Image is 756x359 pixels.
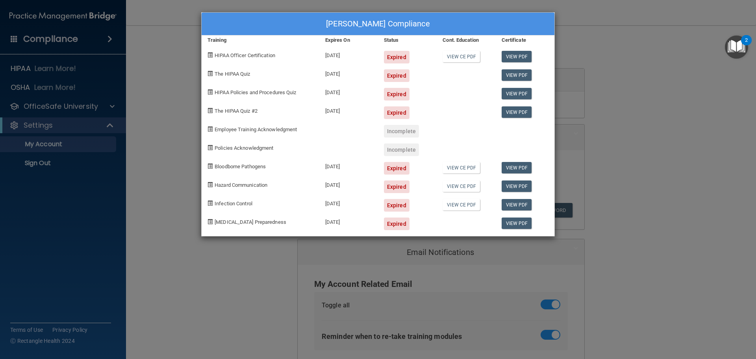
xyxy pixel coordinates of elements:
div: 2 [745,40,748,50]
span: Employee Training Acknowledgment [215,126,297,132]
span: Bloodborne Pathogens [215,164,266,169]
div: Status [378,35,437,45]
a: View CE PDF [443,51,480,62]
div: [DATE] [319,193,378,212]
div: Training [202,35,319,45]
div: [DATE] [319,156,378,175]
div: [DATE] [319,45,378,63]
div: Incomplete [384,143,419,156]
span: The HIPAA Quiz #2 [215,108,258,114]
span: The HIPAA Quiz [215,71,250,77]
a: View PDF [502,180,532,192]
div: [PERSON_NAME] Compliance [202,13,554,35]
div: [DATE] [319,82,378,100]
div: [DATE] [319,63,378,82]
div: Cont. Education [437,35,495,45]
a: View PDF [502,218,532,229]
div: Expired [384,51,409,63]
div: Expired [384,180,409,193]
div: Expires On [319,35,378,45]
span: Hazard Communication [215,182,267,188]
div: Expired [384,106,409,119]
a: View PDF [502,106,532,118]
span: HIPAA Policies and Procedures Quiz [215,89,296,95]
div: Expired [384,199,409,212]
a: View PDF [502,51,532,62]
div: [DATE] [319,212,378,230]
span: Infection Control [215,201,252,206]
span: Policies Acknowledgment [215,145,273,151]
div: Expired [384,88,409,100]
div: Incomplete [384,125,419,138]
a: View CE PDF [443,180,480,192]
div: Certificate [496,35,554,45]
div: Expired [384,69,409,82]
span: [MEDICAL_DATA] Preparedness [215,219,286,225]
div: Expired [384,218,409,230]
div: [DATE] [319,175,378,193]
a: View PDF [502,88,532,99]
a: View CE PDF [443,199,480,210]
a: View CE PDF [443,162,480,173]
div: Expired [384,162,409,175]
a: View PDF [502,199,532,210]
a: View PDF [502,69,532,81]
span: HIPAA Officer Certification [215,52,275,58]
div: [DATE] [319,100,378,119]
button: Open Resource Center, 2 new notifications [725,35,748,59]
a: View PDF [502,162,532,173]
